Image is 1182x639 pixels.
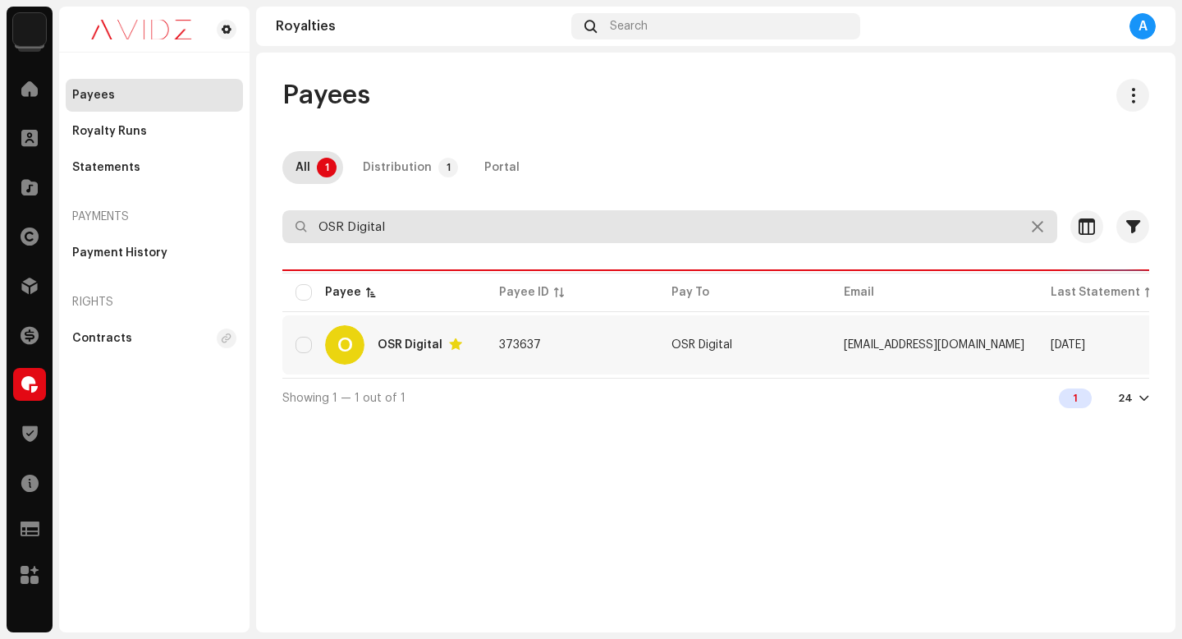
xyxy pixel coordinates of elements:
[1051,284,1140,301] div: Last Statement
[363,151,432,184] div: Distribution
[66,115,243,148] re-m-nav-item: Royalty Runs
[671,339,732,351] span: OSR Digital
[66,151,243,184] re-m-nav-item: Statements
[844,339,1024,351] span: osrdigitalnp@gmail.com
[1118,392,1133,405] div: 24
[66,197,243,237] re-a-nav-header: Payments
[66,79,243,112] re-m-nav-item: Payees
[1129,13,1156,39] div: A
[1059,388,1092,408] div: 1
[66,322,243,355] re-m-nav-item: Contracts
[72,125,147,138] div: Royalty Runs
[72,332,132,345] div: Contracts
[72,246,167,260] div: Payment History
[1051,339,1085,351] span: Jun 2025
[325,284,361,301] div: Payee
[72,161,140,174] div: Statements
[325,325,364,365] div: O
[282,210,1057,243] input: Search
[276,20,565,33] div: Royalties
[438,158,458,177] p-badge: 1
[66,283,243,322] re-a-nav-header: Rights
[295,151,310,184] div: All
[610,20,648,33] span: Search
[72,20,210,39] img: 0c631eef-60b6-411a-a233-6856366a70de
[378,339,442,351] div: OSR Digital
[484,151,520,184] div: Portal
[66,237,243,269] re-m-nav-item: Payment History
[72,89,115,102] div: Payees
[282,393,405,404] span: Showing 1 — 1 out of 1
[499,339,541,351] span: 373637
[499,284,549,301] div: Payee ID
[282,79,370,112] span: Payees
[317,158,337,177] p-badge: 1
[13,13,46,46] img: 10d72f0b-d06a-424f-aeaa-9c9f537e57b6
